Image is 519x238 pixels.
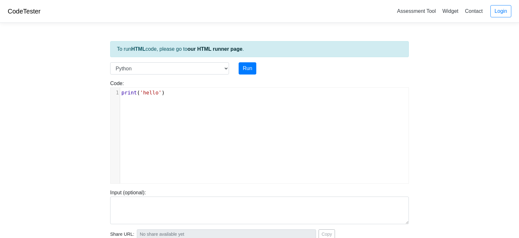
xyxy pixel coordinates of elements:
[105,80,414,184] div: Code:
[490,5,511,17] a: Login
[105,189,414,224] div: Input (optional):
[140,90,162,96] span: 'hello'
[110,231,134,238] span: Share URL:
[394,6,438,16] a: Assessment Tool
[121,90,165,96] span: ( )
[440,6,461,16] a: Widget
[110,89,120,97] div: 1
[462,6,485,16] a: Contact
[110,41,409,57] div: To run code, please go to .
[188,46,242,52] a: our HTML runner page
[131,46,145,52] strong: HTML
[239,62,256,75] button: Run
[8,8,40,15] a: CodeTester
[121,90,137,96] span: print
